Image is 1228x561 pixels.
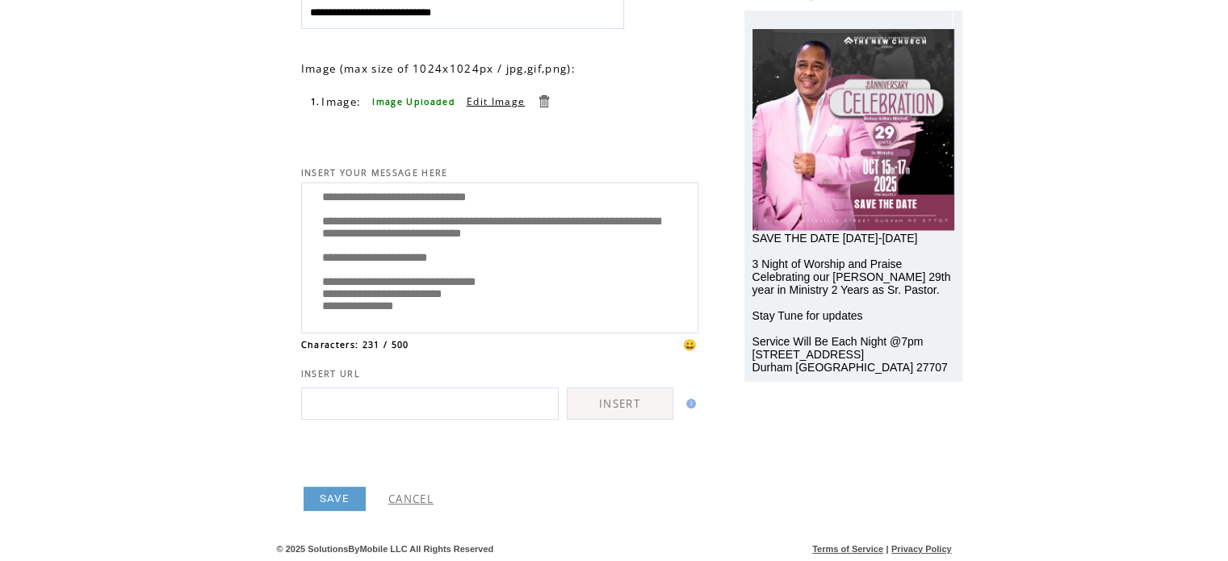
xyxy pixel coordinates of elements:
[321,94,361,109] span: Image:
[301,339,409,350] span: Characters: 231 / 500
[301,167,448,178] span: INSERT YOUR MESSAGE HERE
[812,544,883,554] a: Terms of Service
[301,61,576,76] span: Image (max size of 1024x1024px / jpg,gif,png):
[752,232,951,374] span: SAVE THE DATE [DATE]-[DATE] 3 Night of Worship and Praise Celebrating our [PERSON_NAME] 29th year...
[304,487,366,511] a: SAVE
[567,387,673,420] a: INSERT
[536,94,551,109] a: Delete this item
[301,368,360,379] span: INSERT URL
[681,399,696,408] img: help.gif
[886,544,888,554] span: |
[683,337,698,352] span: 😀
[277,544,494,554] span: © 2025 SolutionsByMobile LLC All Rights Reserved
[467,94,525,108] a: Edit Image
[372,96,455,107] span: Image Uploaded
[891,544,952,554] a: Privacy Policy
[311,96,321,107] span: 1.
[388,492,434,506] a: CANCEL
